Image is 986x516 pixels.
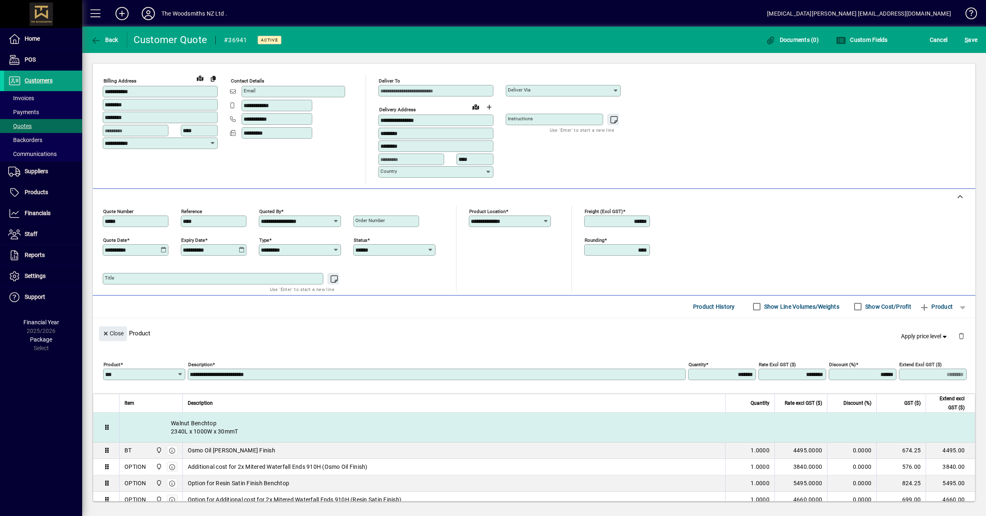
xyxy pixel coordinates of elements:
[827,459,876,475] td: 0.0000
[261,37,278,43] span: Active
[207,72,220,85] button: Copy to Delivery address
[161,7,227,20] div: The Woodsmiths NZ Ltd .
[904,399,921,408] span: GST ($)
[919,300,953,313] span: Product
[751,479,769,487] span: 1.0000
[259,208,281,214] mat-label: Quoted by
[89,32,120,47] button: Back
[4,161,82,182] a: Suppliers
[926,475,975,492] td: 5495.00
[585,237,604,243] mat-label: Rounding
[124,479,146,487] div: OPTION
[8,137,42,143] span: Backorders
[25,189,48,195] span: Products
[915,299,957,314] button: Product
[380,168,397,174] mat-label: Country
[827,443,876,459] td: 0.0000
[188,399,213,408] span: Description
[843,399,871,408] span: Discount (%)
[765,37,819,43] span: Documents (0)
[109,6,135,21] button: Add
[751,446,769,454] span: 1.0000
[926,443,975,459] td: 4495.00
[482,101,495,114] button: Choose address
[751,463,769,471] span: 1.0000
[4,224,82,245] a: Staff
[931,394,965,412] span: Extend excl GST ($)
[99,326,127,341] button: Close
[780,446,822,454] div: 4495.0000
[965,33,977,46] span: ave
[4,287,82,307] a: Support
[30,336,52,343] span: Package
[4,203,82,224] a: Financials
[780,479,822,487] div: 5495.0000
[134,33,207,46] div: Customer Quote
[767,7,951,20] div: [MEDICAL_DATA][PERSON_NAME] [EMAIL_ADDRESS][DOMAIN_NAME]
[926,492,975,508] td: 4660.00
[876,492,926,508] td: 699.00
[4,266,82,287] a: Settings
[759,361,796,367] mat-label: Rate excl GST ($)
[899,361,942,367] mat-label: Extend excl GST ($)
[550,125,614,135] mat-hint: Use 'Enter' to start a new line
[104,361,120,367] mat-label: Product
[188,495,402,504] span: Option for Additional cost for 2x Mitered Waterfall Ends 910H (Resin Satin Finish)
[25,77,53,84] span: Customers
[926,459,975,475] td: 3840.00
[188,463,368,471] span: Additional cost for 2x Mitered Waterfall Ends 910H (Osmo Oil Finish)
[188,361,212,367] mat-label: Description
[508,87,530,93] mat-label: Deliver via
[259,237,269,243] mat-label: Type
[102,327,124,340] span: Close
[951,326,971,346] button: Delete
[689,361,706,367] mat-label: Quantity
[188,479,290,487] span: Option for Resin Satin Finish Benchtop
[827,492,876,508] td: 0.0000
[25,294,45,300] span: Support
[25,56,36,63] span: POS
[876,443,926,459] td: 674.25
[4,182,82,203] a: Products
[785,399,822,408] span: Rate excl GST ($)
[959,2,976,28] a: Knowledge Base
[224,34,247,47] div: #36941
[8,151,57,157] span: Communications
[690,299,738,314] button: Product History
[965,37,968,43] span: S
[829,361,856,367] mat-label: Discount (%)
[270,284,334,294] mat-hint: Use 'Enter' to start a new line
[135,6,161,21] button: Profile
[780,495,822,504] div: 4660.0000
[154,479,163,488] span: The Woodsmiths
[105,275,114,281] mat-label: Title
[25,273,46,279] span: Settings
[780,463,822,471] div: 3840.0000
[25,168,48,174] span: Suppliers
[103,208,134,214] mat-label: Quote number
[8,123,32,129] span: Quotes
[693,300,735,313] span: Product History
[763,32,821,47] button: Documents (0)
[4,50,82,70] a: POS
[120,413,975,442] div: Walnut Benchtop 2340L x 1000W x 30mmT
[25,231,37,237] span: Staff
[876,475,926,492] td: 824.25
[379,78,400,84] mat-label: Deliver To
[469,100,482,113] a: View on map
[91,37,118,43] span: Back
[930,33,948,46] span: Cancel
[154,446,163,455] span: The Woodsmiths
[244,88,256,94] mat-label: Email
[8,109,39,115] span: Payments
[469,208,506,214] mat-label: Product location
[4,119,82,133] a: Quotes
[154,462,163,471] span: The Woodsmiths
[4,105,82,119] a: Payments
[864,303,911,311] label: Show Cost/Profit
[4,133,82,147] a: Backorders
[82,32,127,47] app-page-header-button: Back
[963,32,979,47] button: Save
[8,95,34,101] span: Invoices
[194,71,207,85] a: View on map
